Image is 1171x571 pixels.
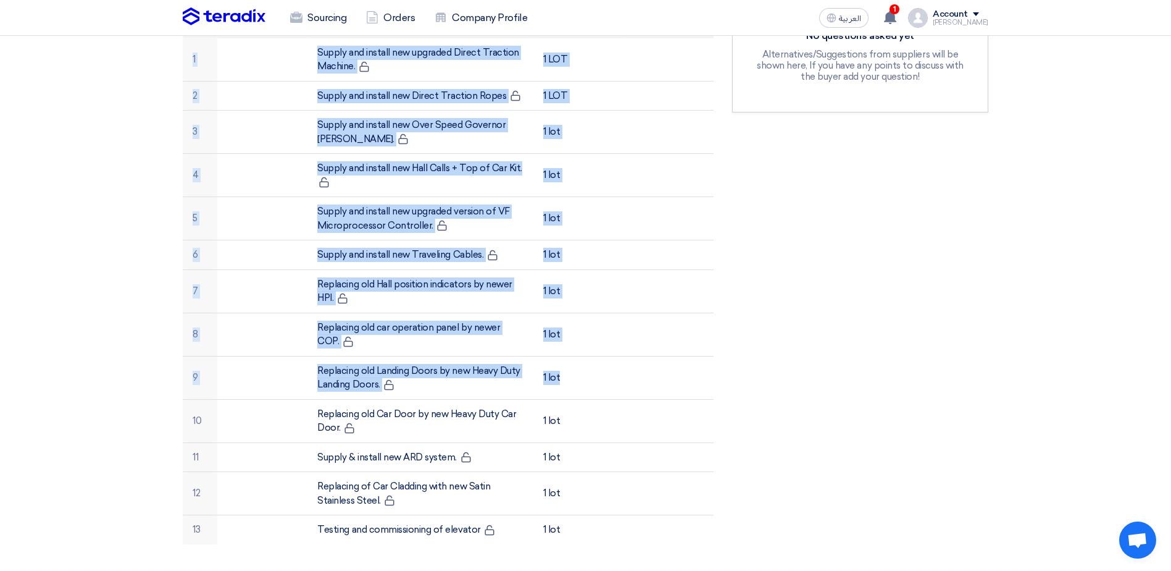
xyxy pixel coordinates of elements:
a: Company Profile [425,4,537,32]
td: Replacing old Hall position indicators by newer HPI. [307,269,533,313]
span: 1 [890,4,899,14]
td: Replacing old Car Door by new Heavy Duty Car Door. [307,399,533,442]
td: Replacing of Car Cladding with new Satin Stainless Steel. [307,472,533,515]
td: 1 lot [533,111,623,154]
td: Testing and commissioning of elevator [307,515,533,544]
td: Replacing old car operation panel by newer COP. [307,313,533,356]
td: 7 [183,269,217,313]
img: Teradix logo [183,7,265,26]
td: Supply and install new upgraded Direct Traction Machine. [307,38,533,82]
td: 2 [183,81,217,111]
td: 1 lot [533,313,623,356]
a: Sourcing [280,4,356,32]
td: 12 [183,472,217,515]
div: Open chat [1119,522,1156,559]
td: 1 [183,38,217,82]
td: 1 lot [533,154,623,197]
td: Supply and install new Over Speed Governor [PERSON_NAME]. [307,111,533,154]
td: Supply and install new Hall Calls + Top of Car Kit. [307,154,533,197]
div: Alternatives/Suggestions from suppliers will be shown here, If you have any points to discuss wit... [756,49,965,82]
img: profile_test.png [908,8,928,28]
td: 1 lot [533,399,623,442]
td: 6 [183,240,217,270]
span: العربية [839,14,861,23]
td: 10 [183,399,217,442]
td: Replacing old Landing Doors by new Heavy Duty Landing Doors. [307,356,533,399]
td: 1 lot [533,472,623,515]
td: 1 lot [533,442,623,472]
td: 1 lot [533,240,623,270]
td: 13 [183,515,217,544]
td: 4 [183,154,217,197]
td: 1 lot [533,197,623,240]
td: 1 lot [533,515,623,544]
td: 1 LOT [533,38,623,82]
div: No questions asked yet [756,30,965,43]
td: 11 [183,442,217,472]
td: 3 [183,111,217,154]
td: 9 [183,356,217,399]
td: 1 lot [533,356,623,399]
td: Supply & install new ARD system. [307,442,533,472]
td: Supply and install new upgraded version of VF Microprocessor Controller. [307,197,533,240]
td: 5 [183,197,217,240]
td: Supply and install new Traveling Cables. [307,240,533,270]
td: Supply and install new Direct Traction Ropes [307,81,533,111]
div: [PERSON_NAME] [933,19,988,26]
a: Orders [356,4,425,32]
td: 1 LOT [533,81,623,111]
div: Account [933,9,968,20]
td: 8 [183,313,217,356]
td: 1 lot [533,269,623,313]
button: العربية [819,8,869,28]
